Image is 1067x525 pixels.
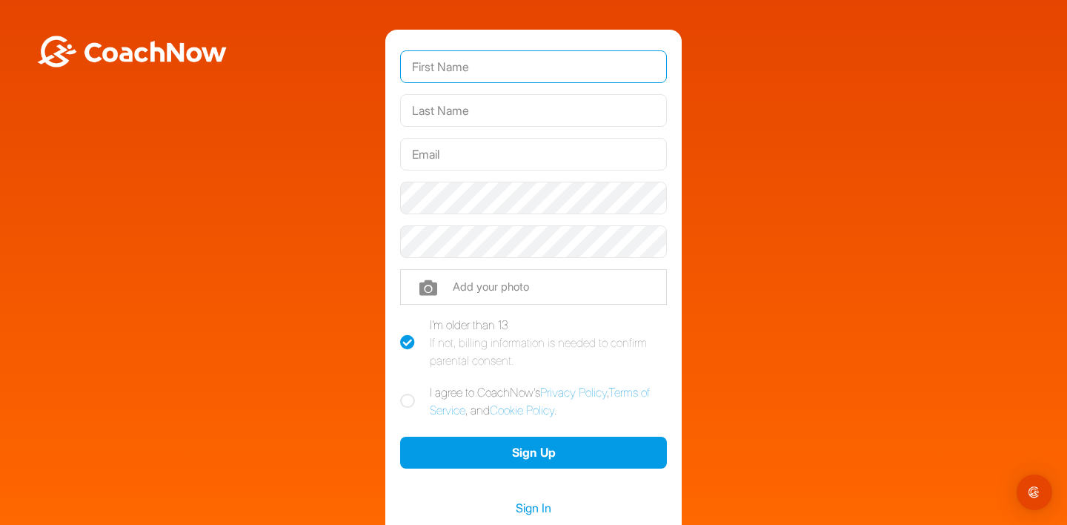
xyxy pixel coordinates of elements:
img: BwLJSsUCoWCh5upNqxVrqldRgqLPVwmV24tXu5FoVAoFEpwwqQ3VIfuoInZCoVCoTD4vwADAC3ZFMkVEQFDAAAAAElFTkSuQmCC [36,36,228,67]
a: Sign In [400,498,667,518]
div: If not, billing information is needed to confirm parental consent. [430,334,667,369]
div: I'm older than 13 [430,316,667,369]
a: Privacy Policy [540,385,607,400]
input: Email [400,138,667,171]
label: I agree to CoachNow's , , and . [400,383,667,419]
input: First Name [400,50,667,83]
input: Last Name [400,94,667,127]
button: Sign Up [400,437,667,469]
a: Cookie Policy [490,403,554,417]
div: Open Intercom Messenger [1017,475,1052,510]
